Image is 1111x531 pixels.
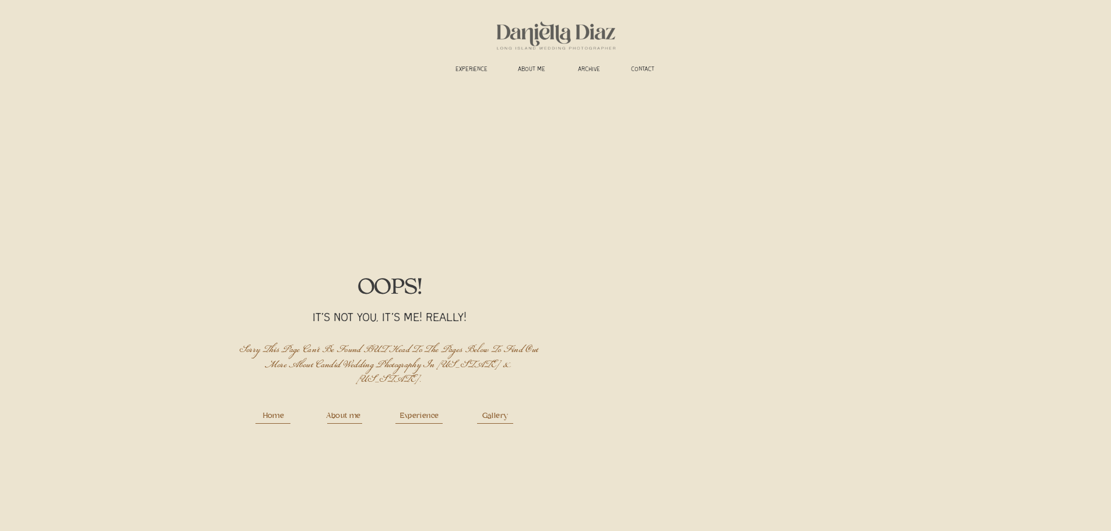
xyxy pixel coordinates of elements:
[232,411,316,423] a: Home
[251,276,527,303] h2: OOPS!
[450,66,493,75] a: experience
[237,311,542,340] h3: It's not you, it's me! Really!
[571,66,608,75] a: ARCHIVE
[510,66,553,75] a: ABOUT ME
[625,66,661,75] a: CONTACT
[454,411,537,423] a: Gallery
[302,411,385,423] a: About me
[378,411,461,423] a: Experience
[237,343,542,399] h3: Sorry this page can't be found BUT head to the pages below to find out more about candid wedding ...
